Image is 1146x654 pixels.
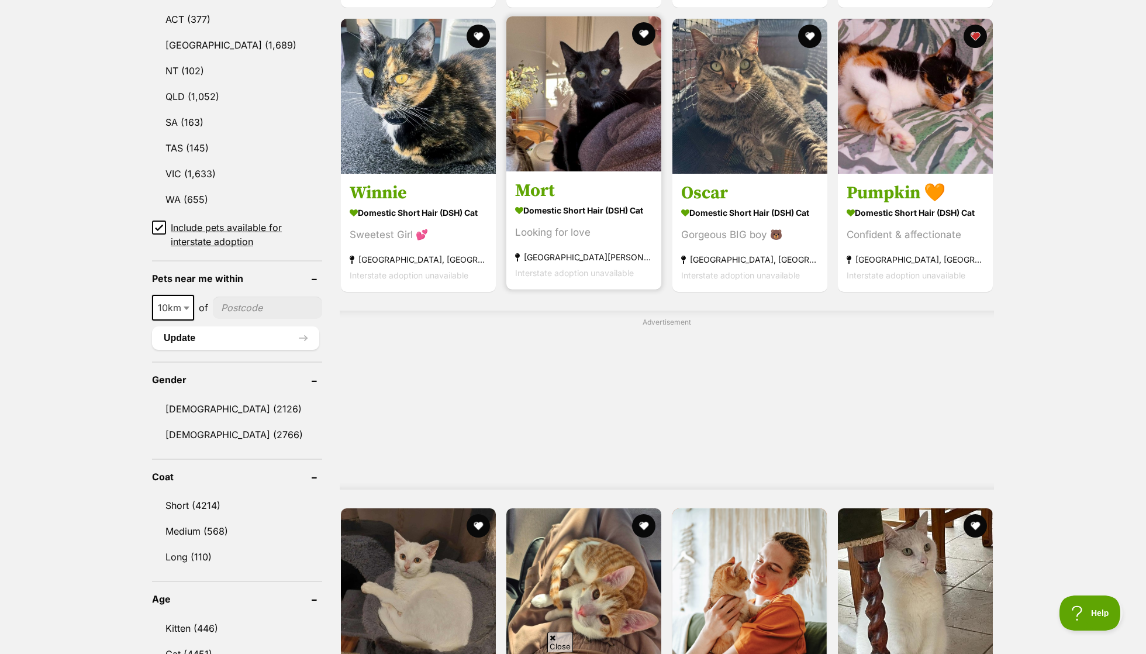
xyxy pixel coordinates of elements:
iframe: Advertisement [383,332,950,478]
strong: [GEOGRAPHIC_DATA], [GEOGRAPHIC_DATA] [847,252,984,267]
h3: Winnie [350,182,487,204]
span: Interstate adoption unavailable [681,270,800,280]
strong: Domestic Short Hair (DSH) Cat [515,202,653,219]
span: of [199,301,208,315]
input: postcode [213,297,322,319]
span: 10km [153,300,193,316]
a: Mort Domestic Short Hair (DSH) Cat Looking for love [GEOGRAPHIC_DATA][PERSON_NAME][GEOGRAPHIC_DAT... [506,171,661,290]
header: Pets near me within [152,273,322,284]
a: ACT (377) [152,7,322,32]
span: Include pets available for interstate adoption [171,221,322,249]
a: Include pets available for interstate adoption [152,221,322,249]
span: Interstate adoption unavailable [515,268,634,278]
a: QLD (1,052) [152,84,322,109]
a: Winnie Domestic Short Hair (DSH) Cat Sweetest Girl 💕 [GEOGRAPHIC_DATA], [GEOGRAPHIC_DATA] Interst... [341,173,496,292]
img: Pumpkin 🧡 - Domestic Short Hair (DSH) Cat [838,19,993,174]
h3: Oscar [681,182,819,204]
a: VIC (1,633) [152,161,322,186]
header: Coat [152,471,322,482]
a: Short (4214) [152,493,322,518]
a: SA (163) [152,110,322,135]
header: Gender [152,374,322,385]
header: Age [152,594,322,604]
strong: [GEOGRAPHIC_DATA], [GEOGRAPHIC_DATA] [350,252,487,267]
a: NT (102) [152,58,322,83]
a: [GEOGRAPHIC_DATA] (1,689) [152,33,322,57]
a: TAS (145) [152,136,322,160]
a: WA (655) [152,187,322,212]
img: Oscar - Domestic Short Hair (DSH) Cat [672,19,827,174]
div: Advertisement [340,311,994,490]
img: Winnie - Domestic Short Hair (DSH) Cat [341,19,496,174]
span: 10km [152,295,194,321]
a: [DEMOGRAPHIC_DATA] (2126) [152,397,322,421]
button: favourite [632,22,655,46]
a: Long (110) [152,545,322,569]
strong: [GEOGRAPHIC_DATA][PERSON_NAME][GEOGRAPHIC_DATA] [515,249,653,265]
button: favourite [632,514,655,538]
a: Kitten (446) [152,616,322,641]
button: favourite [466,514,489,538]
iframe: Help Scout Beacon - Open [1059,596,1123,631]
a: Oscar Domestic Short Hair (DSH) Cat Gorgeous BIG boy 🐻 [GEOGRAPHIC_DATA], [GEOGRAPHIC_DATA] Inter... [672,173,827,292]
strong: [GEOGRAPHIC_DATA], [GEOGRAPHIC_DATA] [681,252,819,267]
button: favourite [964,514,987,538]
div: Sweetest Girl 💕 [350,227,487,243]
span: Interstate adoption unavailable [847,270,965,280]
img: Mort - Domestic Short Hair (DSH) Cat [506,16,661,171]
div: Looking for love [515,225,653,240]
div: Confident & affectionate [847,227,984,243]
strong: Domestic Short Hair (DSH) Cat [681,204,819,221]
div: Gorgeous BIG boy 🐻 [681,227,819,243]
strong: Domestic Short Hair (DSH) Cat [350,204,487,221]
span: Close [547,632,573,652]
button: favourite [466,25,489,48]
button: favourite [964,25,987,48]
a: [DEMOGRAPHIC_DATA] (2766) [152,422,322,447]
h3: Pumpkin 🧡 [847,182,984,204]
span: Interstate adoption unavailable [350,270,468,280]
a: Pumpkin 🧡 Domestic Short Hair (DSH) Cat Confident & affectionate [GEOGRAPHIC_DATA], [GEOGRAPHIC_D... [838,173,993,292]
strong: Domestic Short Hair (DSH) Cat [847,204,984,221]
h3: Mort [515,180,653,202]
button: Update [152,326,319,350]
button: favourite [798,25,821,48]
a: Medium (568) [152,519,322,543]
